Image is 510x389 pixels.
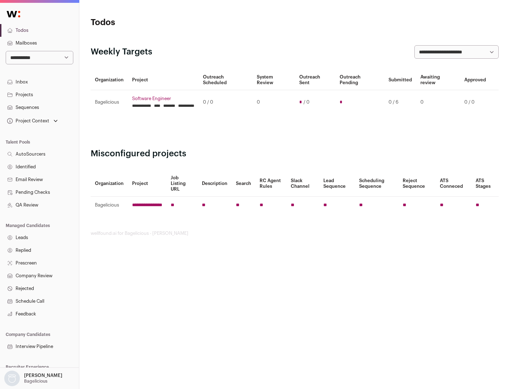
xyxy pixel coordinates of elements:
[6,118,49,124] div: Project Context
[253,70,295,90] th: System Review
[460,70,490,90] th: Approved
[460,90,490,115] td: 0 / 0
[6,116,59,126] button: Open dropdown
[255,171,286,197] th: RC Agent Rules
[91,197,128,214] td: Bagelicious
[4,371,20,386] img: nopic.png
[128,171,166,197] th: Project
[304,99,310,105] span: / 0
[91,171,128,197] th: Organization
[166,171,198,197] th: Job Listing URL
[416,70,460,90] th: Awaiting review
[91,148,499,159] h2: Misconfigured projects
[295,70,336,90] th: Outreach Sent
[335,70,384,90] th: Outreach Pending
[91,231,499,236] footer: wellfound:ai for Bagelicious - [PERSON_NAME]
[319,171,355,197] th: Lead Sequence
[471,171,499,197] th: ATS Stages
[3,7,24,21] img: Wellfound
[91,70,128,90] th: Organization
[436,171,471,197] th: ATS Conneced
[398,171,436,197] th: Reject Sequence
[91,46,152,58] h2: Weekly Targets
[416,90,460,115] td: 0
[253,90,295,115] td: 0
[232,171,255,197] th: Search
[91,90,128,115] td: Bagelicious
[128,70,199,90] th: Project
[199,90,253,115] td: 0 / 0
[132,96,194,101] a: Software Engineer
[199,70,253,90] th: Outreach Scheduled
[287,171,319,197] th: Slack Channel
[198,171,232,197] th: Description
[24,373,62,378] p: [PERSON_NAME]
[91,17,227,28] h1: Todos
[24,378,47,384] p: Bagelicious
[384,70,416,90] th: Submitted
[3,371,64,386] button: Open dropdown
[384,90,416,115] td: 0 / 6
[355,171,398,197] th: Scheduling Sequence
